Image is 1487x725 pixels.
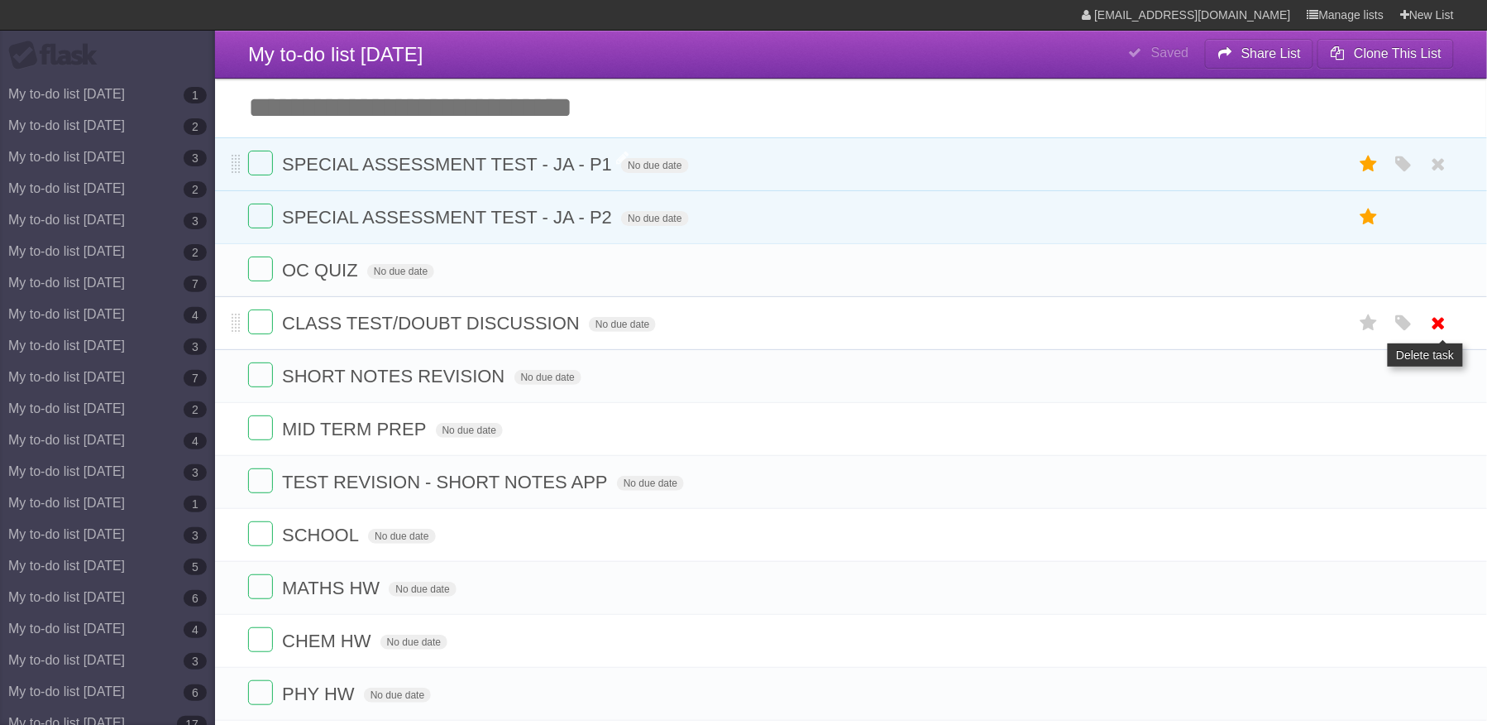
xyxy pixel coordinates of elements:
[282,313,584,334] span: CLASS TEST/DOUBT DISCUSSION
[282,631,375,651] span: CHEM HW
[1205,39,1314,69] button: Share List
[248,521,273,546] label: Done
[621,211,688,226] span: No due date
[184,684,207,701] b: 6
[184,559,207,575] b: 5
[184,527,207,544] b: 3
[380,635,447,650] span: No due date
[184,496,207,512] b: 1
[1151,46,1188,60] b: Saved
[389,582,456,597] span: No due date
[282,419,430,439] span: MID TERM PREP
[184,464,207,481] b: 3
[184,370,207,387] b: 7
[282,525,363,545] span: SCHOOL
[1241,46,1301,60] b: Share List
[282,154,616,175] span: SPECIAL ASSESSMENT TEST - JA - P1
[184,150,207,166] b: 3
[617,476,684,491] span: No due date
[368,529,435,544] span: No due date
[248,151,273,175] label: Done
[1354,46,1442,60] b: Clone This List
[184,622,207,638] b: 4
[248,415,273,440] label: Done
[184,590,207,607] b: 6
[621,158,688,173] span: No due date
[184,87,207,103] b: 1
[282,684,359,704] span: PHY HW
[184,338,207,355] b: 3
[514,370,581,385] span: No due date
[184,433,207,449] b: 4
[248,680,273,705] label: Done
[248,362,273,387] label: Done
[248,310,273,334] label: Done
[282,366,509,387] span: SHORT NOTES REVISION
[1353,151,1384,178] label: Star task
[184,653,207,670] b: 3
[184,181,207,198] b: 2
[184,276,207,292] b: 7
[1353,204,1384,231] label: Star task
[282,207,616,228] span: SPECIAL ASSESSMENT TEST - JA - P2
[248,574,273,599] label: Done
[184,401,207,418] b: 2
[184,118,207,135] b: 2
[282,472,612,492] span: TEST REVISION - SHORT NOTES APP
[248,627,273,652] label: Done
[184,244,207,261] b: 2
[248,43,423,65] span: My to-do list [DATE]
[1317,39,1454,69] button: Clone This List
[184,213,207,229] b: 3
[367,264,434,279] span: No due date
[184,307,207,324] b: 4
[248,204,273,228] label: Done
[436,423,503,438] span: No due date
[589,317,656,332] span: No due date
[8,41,108,70] div: Flask
[1353,310,1384,337] label: Star task
[364,688,431,703] span: No due date
[248,468,273,493] label: Done
[248,257,273,281] label: Done
[282,260,362,281] span: OC QUIZ
[282,578,384,598] span: MATHS HW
